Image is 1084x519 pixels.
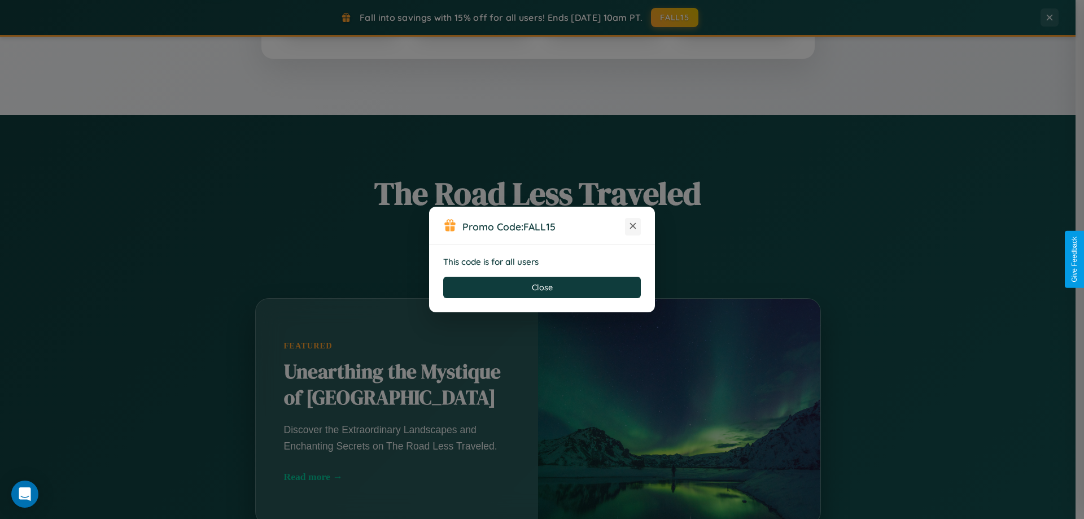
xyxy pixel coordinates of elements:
h3: Promo Code: [462,220,625,233]
div: Open Intercom Messenger [11,481,38,508]
div: Give Feedback [1070,237,1078,282]
b: FALL15 [523,220,556,233]
strong: This code is for all users [443,256,539,267]
button: Close [443,277,641,298]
